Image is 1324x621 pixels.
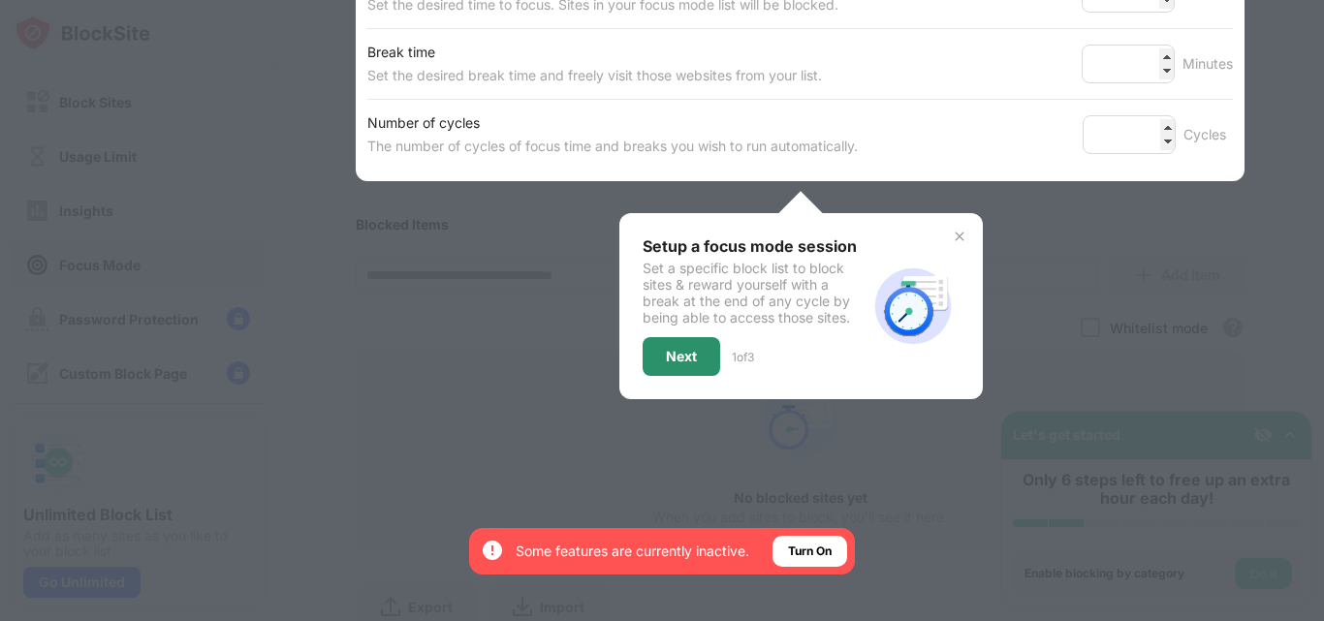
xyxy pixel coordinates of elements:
[1182,52,1233,76] div: Minutes
[643,260,867,326] div: Set a specific block list to block sites & reward yourself with a break at the end of any cycle b...
[367,135,858,158] div: The number of cycles of focus time and breaks you wish to run automatically.
[666,349,697,364] div: Next
[788,542,832,561] div: Turn On
[732,350,754,364] div: 1 of 3
[367,64,822,87] div: Set the desired break time and freely visit those websites from your list.
[1183,123,1233,146] div: Cycles
[867,260,960,353] img: focus-mode-timer.svg
[367,41,822,64] div: Break time
[643,236,867,256] div: Setup a focus mode session
[367,111,858,135] div: Number of cycles
[952,229,967,244] img: x-button.svg
[516,542,749,561] div: Some features are currently inactive.
[481,539,504,562] img: error-circle-white.svg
